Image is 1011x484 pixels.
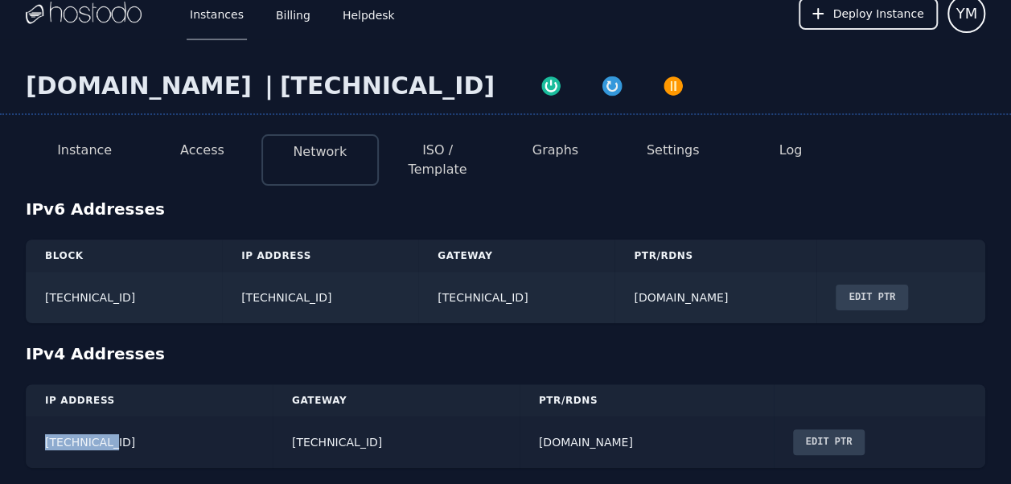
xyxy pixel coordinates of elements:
button: Power On [520,72,582,97]
td: [TECHNICAL_ID] [26,416,273,468]
th: IP Address [26,384,273,416]
td: [DOMAIN_NAME] [520,416,774,468]
th: Gateway [418,240,614,272]
button: Network [293,142,347,162]
button: Power Off [643,72,704,97]
div: [DOMAIN_NAME] [26,72,258,100]
th: Block [26,240,222,272]
span: YM [956,2,977,25]
button: Graphs [532,141,578,160]
button: Access [180,141,224,160]
div: IPv4 Addresses [26,342,985,365]
button: Restart [582,72,643,97]
td: [TECHNICAL_ID] [222,272,418,323]
td: [TECHNICAL_ID] [273,416,520,468]
th: PTR/rDNS [614,240,816,272]
img: Restart [601,75,623,97]
div: | [258,72,280,100]
img: Power On [540,75,562,97]
td: [TECHNICAL_ID] [418,272,614,323]
th: Gateway [273,384,520,416]
button: ISO / Template [392,141,483,179]
button: Log [779,141,803,160]
td: [TECHNICAL_ID] [26,272,222,323]
button: Edit PTR [793,429,865,455]
span: Deploy Instance [832,6,923,22]
button: Instance [57,141,112,160]
img: Power Off [662,75,684,97]
td: [DOMAIN_NAME] [614,272,816,323]
button: Settings [647,141,700,160]
img: Logo [26,2,142,26]
div: IPv6 Addresses [26,198,985,220]
button: Edit PTR [836,285,908,310]
div: [TECHNICAL_ID] [280,72,495,100]
th: PTR/rDNS [520,384,774,416]
th: IP Address [222,240,418,272]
